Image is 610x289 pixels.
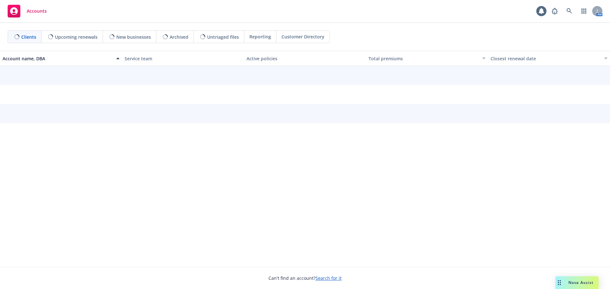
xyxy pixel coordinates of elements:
span: Accounts [27,9,47,14]
div: Service team [125,55,241,62]
span: Customer Directory [281,33,324,40]
div: Active policies [247,55,363,62]
span: Untriaged files [207,34,239,40]
button: Closest renewal date [488,51,610,66]
span: Can't find an account? [268,275,342,281]
a: Switch app [578,5,590,17]
div: Total premiums [369,55,478,62]
span: Reporting [249,33,271,40]
button: Service team [122,51,244,66]
span: Nova Assist [568,280,593,285]
a: Search for it [315,275,342,281]
button: Total premiums [366,51,488,66]
span: Upcoming renewals [55,34,98,40]
div: Drag to move [555,276,563,289]
span: Clients [21,34,36,40]
button: Active policies [244,51,366,66]
button: Nova Assist [555,276,599,289]
span: Archived [170,34,188,40]
div: Account name, DBA [3,55,112,62]
a: Report a Bug [548,5,561,17]
span: New businesses [116,34,151,40]
a: Search [563,5,576,17]
div: Closest renewal date [491,55,600,62]
a: Accounts [5,2,49,20]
